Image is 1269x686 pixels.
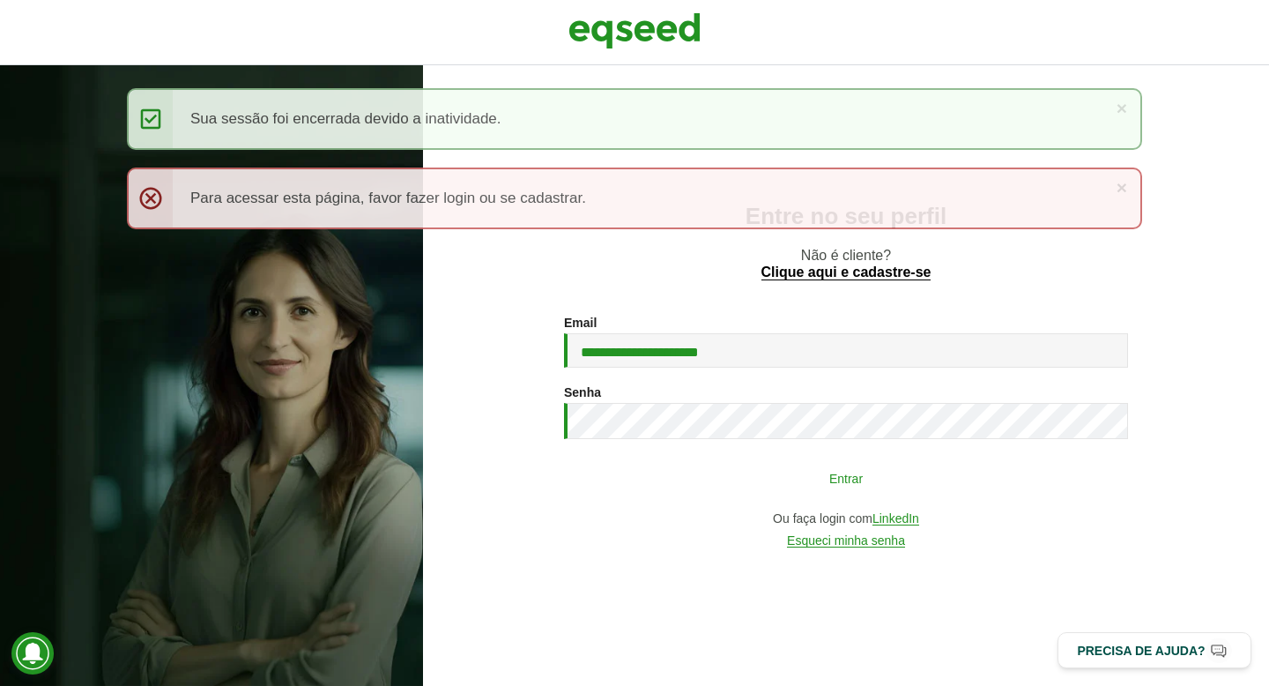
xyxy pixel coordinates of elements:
[617,461,1075,495] button: Entrar
[761,265,931,280] a: Clique aqui e cadastre-se
[564,386,601,399] label: Senha
[564,317,597,329] label: Email
[127,168,1142,229] div: Para acessar esta página, favor fazer login ou se cadastrar.
[564,512,1128,526] div: Ou faça login com
[872,512,919,526] a: LinkedIn
[568,9,701,53] img: EqSeed Logo
[1117,178,1127,197] a: ×
[458,247,1234,280] p: Não é cliente?
[787,534,905,548] a: Esqueci minha senha
[127,88,1142,150] div: Sua sessão foi encerrada devido a inatividade.
[1117,99,1127,117] a: ×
